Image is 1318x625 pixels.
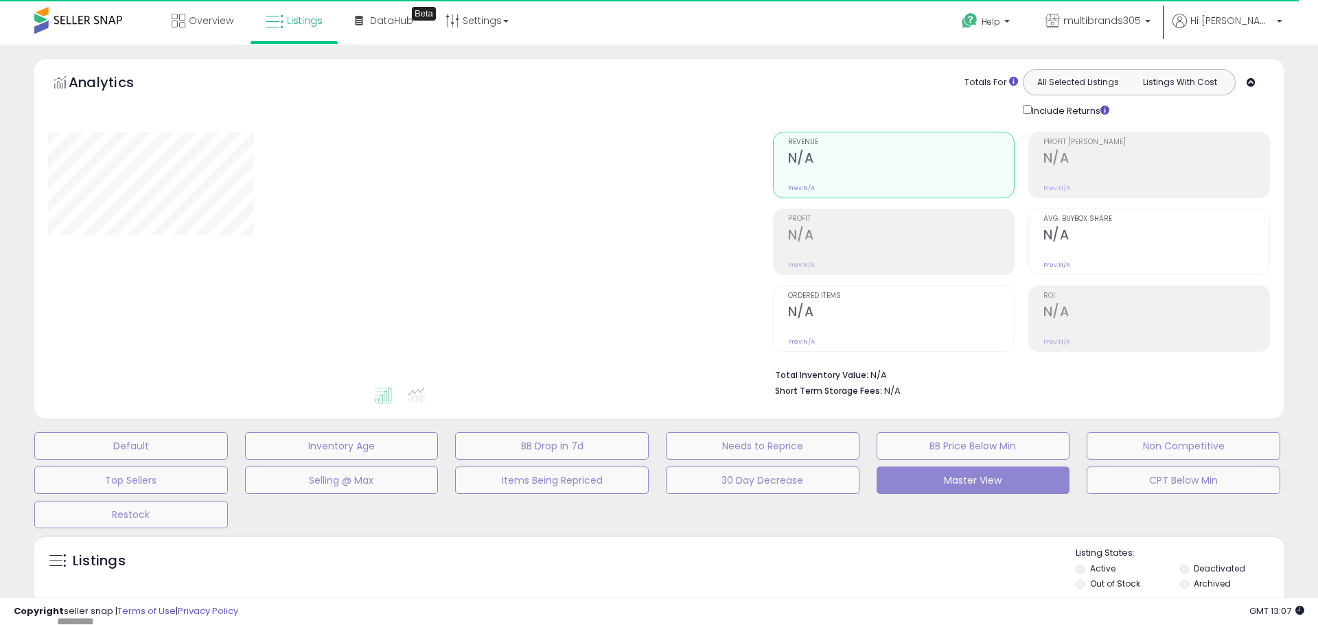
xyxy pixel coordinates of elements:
span: N/A [884,384,901,397]
a: Help [951,2,1024,45]
button: 30 Day Decrease [666,467,859,494]
div: Include Returns [1013,102,1126,118]
button: Non Competitive [1087,432,1280,460]
h2: N/A [1043,227,1269,246]
span: Profit [PERSON_NAME] [1043,139,1269,146]
a: Hi [PERSON_NAME] [1172,14,1282,45]
div: Tooltip anchor [412,7,436,21]
span: Listings [287,14,323,27]
h5: Analytics [69,73,161,95]
b: Short Term Storage Fees: [775,385,882,397]
span: Hi [PERSON_NAME] [1190,14,1273,27]
small: Prev: N/A [788,184,815,192]
button: Selling @ Max [245,467,439,494]
small: Prev: N/A [1043,261,1070,269]
button: BB Drop in 7d [455,432,649,460]
h2: N/A [1043,150,1269,169]
span: Avg. Buybox Share [1043,215,1269,223]
b: Total Inventory Value: [775,369,868,381]
span: multibrands305 [1063,14,1141,27]
h2: N/A [788,304,1014,322]
button: Master View [877,467,1070,494]
button: Top Sellers [34,467,228,494]
strong: Copyright [14,604,64,617]
small: Prev: N/A [1043,338,1070,346]
small: Prev: N/A [788,338,815,346]
button: CPT Below Min [1087,467,1280,494]
span: Revenue [788,139,1014,146]
span: Overview [189,14,233,27]
span: Profit [788,215,1014,223]
button: Inventory Age [245,432,439,460]
span: ROI [1043,292,1269,300]
div: Totals For [964,76,1018,89]
small: Prev: N/A [788,261,815,269]
button: All Selected Listings [1027,73,1129,91]
button: Restock [34,501,228,528]
button: Needs to Reprice [666,432,859,460]
h2: N/A [788,150,1014,169]
button: Default [34,432,228,460]
button: Items Being Repriced [455,467,649,494]
button: BB Price Below Min [877,432,1070,460]
span: DataHub [370,14,413,27]
span: Ordered Items [788,292,1014,300]
li: N/A [775,366,1260,382]
button: Listings With Cost [1129,73,1231,91]
h2: N/A [788,227,1014,246]
i: Get Help [961,12,978,30]
small: Prev: N/A [1043,184,1070,192]
h2: N/A [1043,304,1269,322]
div: seller snap | | [14,605,238,618]
span: Help [982,16,1000,27]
